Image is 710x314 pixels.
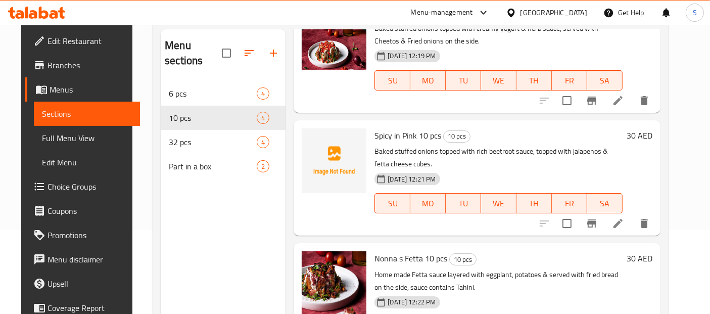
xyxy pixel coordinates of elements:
span: Sort sections [237,41,261,65]
button: FR [552,70,587,91]
a: Menus [25,77,140,102]
div: Menu-management [411,7,473,19]
div: items [257,136,269,148]
a: Edit menu item [612,217,624,230]
span: FR [556,196,583,211]
button: MO [410,70,446,91]
span: WE [485,196,512,211]
div: items [257,87,269,100]
span: TH [520,73,548,88]
a: Upsell [25,272,140,296]
button: SU [374,193,410,213]
div: items [257,160,269,172]
span: WE [485,73,512,88]
span: Promotions [48,229,132,241]
div: 32 pcs4 [161,130,286,154]
img: Spicy in Pink 10 pcs [302,128,366,193]
button: SU [374,70,410,91]
span: Menus [50,83,132,96]
button: TU [446,193,481,213]
div: 10 pcs4 [161,106,286,130]
span: TU [450,73,477,88]
span: [DATE] 12:21 PM [384,174,440,184]
button: Branch-specific-item [580,88,604,113]
span: Choice Groups [48,181,132,193]
span: Menu disclaimer [48,253,132,265]
span: 10 pcs [169,112,257,124]
span: Select to update [556,90,578,111]
div: [GEOGRAPHIC_DATA] [520,7,587,18]
a: Edit Menu [34,150,140,174]
span: FR [556,73,583,88]
img: Yogurt Cha-Cha 10 pcs [302,5,366,70]
div: 10 pcs [449,253,477,265]
a: Coupons [25,199,140,223]
a: Branches [25,53,140,77]
a: Edit Restaurant [25,29,140,53]
span: S [693,7,697,18]
span: 2 [257,162,269,171]
span: Sections [42,108,132,120]
p: Baked stuffed onions topped with rich beetroot sauce, topped with jalapenos & fetta cheese cubes. [374,145,623,170]
span: Branches [48,59,132,71]
p: Home made Fetta sauce layered with eggplant, potatoes & served with fried bread on the side, sauc... [374,268,623,294]
span: 4 [257,113,269,123]
span: SA [591,196,619,211]
div: 10 pcs [443,130,470,143]
button: delete [632,88,656,113]
button: delete [632,211,656,236]
span: MO [414,73,442,88]
button: MO [410,193,446,213]
a: Choice Groups [25,174,140,199]
span: Coverage Report [48,302,132,314]
nav: Menu sections [161,77,286,183]
span: 6 pcs [169,87,257,100]
div: 6 pcs4 [161,81,286,106]
button: FR [552,193,587,213]
span: Edit Restaurant [48,35,132,47]
span: [DATE] 12:22 PM [384,297,440,307]
a: Menu disclaimer [25,247,140,272]
span: 4 [257,89,269,99]
button: TU [446,70,481,91]
button: Branch-specific-item [580,211,604,236]
button: WE [481,193,516,213]
a: Promotions [25,223,140,247]
button: TH [516,70,552,91]
span: SU [379,196,406,211]
span: [DATE] 12:19 PM [384,51,440,61]
div: Part in a box2 [161,154,286,178]
span: 4 [257,138,269,147]
button: Add section [261,41,286,65]
span: TU [450,196,477,211]
span: Upsell [48,278,132,290]
h6: 30 AED [627,128,652,143]
span: MO [414,196,442,211]
a: Full Menu View [34,126,140,150]
span: 10 pcs [450,254,476,265]
span: 32 pcs [169,136,257,148]
span: SU [379,73,406,88]
a: Edit menu item [612,95,624,107]
p: Baked stuffed onions topped with creamy yogurt & herb sauce, served with Cheetos & Fried onions o... [374,22,623,48]
span: Coupons [48,205,132,217]
span: Full Menu View [42,132,132,144]
button: TH [516,193,552,213]
span: Edit Menu [42,156,132,168]
button: SA [587,70,623,91]
span: 10 pcs [444,130,470,142]
span: Select to update [556,213,578,234]
span: Spicy in Pink 10 pcs [374,128,441,143]
span: Select all sections [216,42,237,64]
span: Part in a box [169,160,257,172]
button: SA [587,193,623,213]
h2: Menu sections [165,38,222,68]
span: TH [520,196,548,211]
a: Sections [34,102,140,126]
h6: 30 AED [627,251,652,265]
span: Nonna s Fetta 10 pcs [374,251,447,266]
